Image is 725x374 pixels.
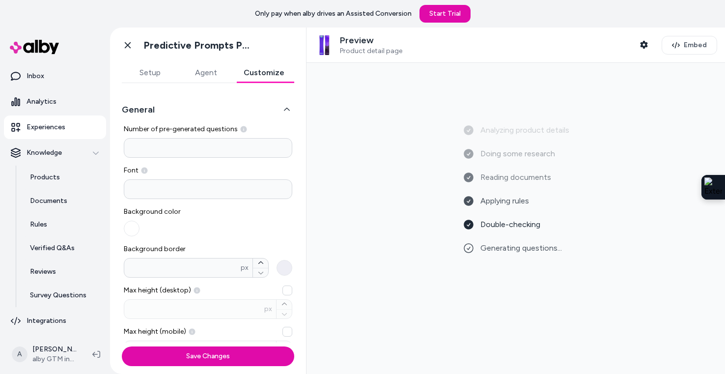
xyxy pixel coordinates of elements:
span: Background color [124,207,204,217]
button: Max height (desktop) px [282,286,292,295]
span: px [241,263,249,273]
button: Max height (desktop) px [277,300,292,309]
span: Double-checking [480,219,540,230]
span: Generating questions... [480,242,562,254]
a: Inbox [4,64,106,88]
span: Analyzing product details [480,124,569,136]
p: Only pay when alby drives an Assisted Conversion [255,9,412,19]
button: Background borderpx [253,268,268,278]
span: Max height (mobile) [124,327,292,337]
img: alby Logo [10,40,59,54]
button: Knowledge [4,141,106,165]
label: Font [124,166,292,175]
span: px [264,304,272,314]
button: Background borderpx [253,259,268,268]
a: Products [20,166,106,189]
span: Embed [684,40,707,50]
p: Verified Q&As [30,243,75,253]
p: [PERSON_NAME] [32,345,77,354]
span: Applying rules [480,195,529,207]
p: Experiences [27,122,65,132]
p: Inbox [27,71,44,81]
span: Max height (desktop) [124,286,292,295]
h1: Predictive Prompts PDP [143,39,254,52]
button: Embed [662,36,717,55]
button: Agent [178,63,234,83]
a: Documents [20,189,106,213]
a: Experiences [4,115,106,139]
p: Reviews [30,267,56,277]
a: Analytics [4,90,106,114]
a: Survey Questions [20,284,106,307]
button: A[PERSON_NAME]alby GTM internal [6,339,84,370]
p: Knowledge [27,148,62,158]
button: Setup [122,63,178,83]
span: Doing some research [480,148,555,160]
p: Preview [340,35,402,46]
a: Rules [20,213,106,236]
span: Number of pre-generated questions [124,124,292,134]
p: Survey Questions [30,290,86,300]
span: Background border [124,244,292,254]
button: Max height (mobile) px [277,341,292,350]
button: Background borderpx [277,260,292,276]
button: Max height (mobile) px [282,327,292,337]
button: Customize [234,63,294,83]
span: Reading documents [480,172,551,183]
p: Integrations [27,316,66,326]
button: Save Changes [122,346,294,366]
button: Max height (desktop) px [277,309,292,319]
span: Product detail page [340,47,402,56]
p: Documents [30,196,67,206]
span: A [12,346,28,362]
button: General [122,103,294,116]
input: Background borderpx [124,263,241,273]
input: Max height (desktop) px [124,304,264,314]
input: Number of pre-generated questions [124,138,292,158]
a: Reviews [20,260,106,284]
p: Products [30,173,60,182]
p: Rules [30,220,47,230]
a: Verified Q&As [20,236,106,260]
a: Integrations [4,309,106,333]
span: alby GTM internal [32,354,77,364]
img: Extension Icon [704,177,722,197]
a: Start Trial [419,5,471,23]
p: Analytics [27,97,56,107]
img: The Inventory Not Tracked Snowboard - Default Title [314,35,334,55]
